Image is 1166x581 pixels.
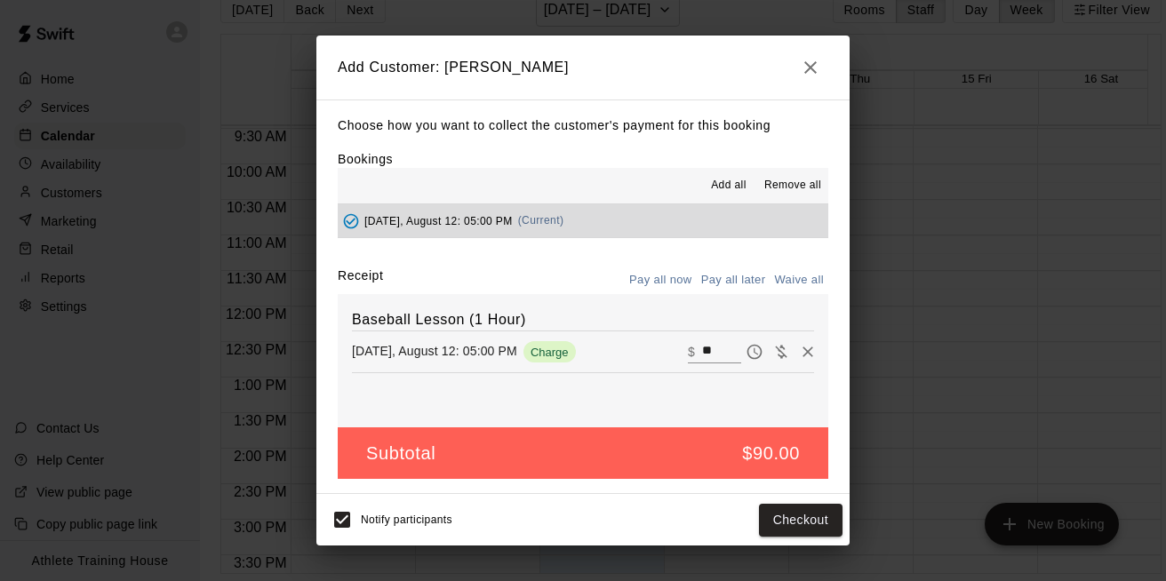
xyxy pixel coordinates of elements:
[795,338,821,365] button: Remove
[338,208,364,235] button: Added - Collect Payment
[316,36,850,99] h2: Add Customer: [PERSON_NAME]
[338,152,393,166] label: Bookings
[741,343,768,358] span: Pay later
[364,214,513,227] span: [DATE], August 12: 05:00 PM
[711,177,747,195] span: Add all
[742,442,800,466] h5: $90.00
[759,504,843,537] button: Checkout
[700,171,757,200] button: Add all
[757,171,828,200] button: Remove all
[764,177,821,195] span: Remove all
[352,308,814,331] h6: Baseball Lesson (1 Hour)
[361,514,452,527] span: Notify participants
[338,267,383,294] label: Receipt
[352,342,517,360] p: [DATE], August 12: 05:00 PM
[697,267,771,294] button: Pay all later
[523,346,576,359] span: Charge
[338,115,828,137] p: Choose how you want to collect the customer's payment for this booking
[366,442,435,466] h5: Subtotal
[770,267,828,294] button: Waive all
[688,343,695,361] p: $
[625,267,697,294] button: Pay all now
[518,214,564,227] span: (Current)
[768,343,795,358] span: Waive payment
[338,204,828,237] button: Added - Collect Payment[DATE], August 12: 05:00 PM(Current)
